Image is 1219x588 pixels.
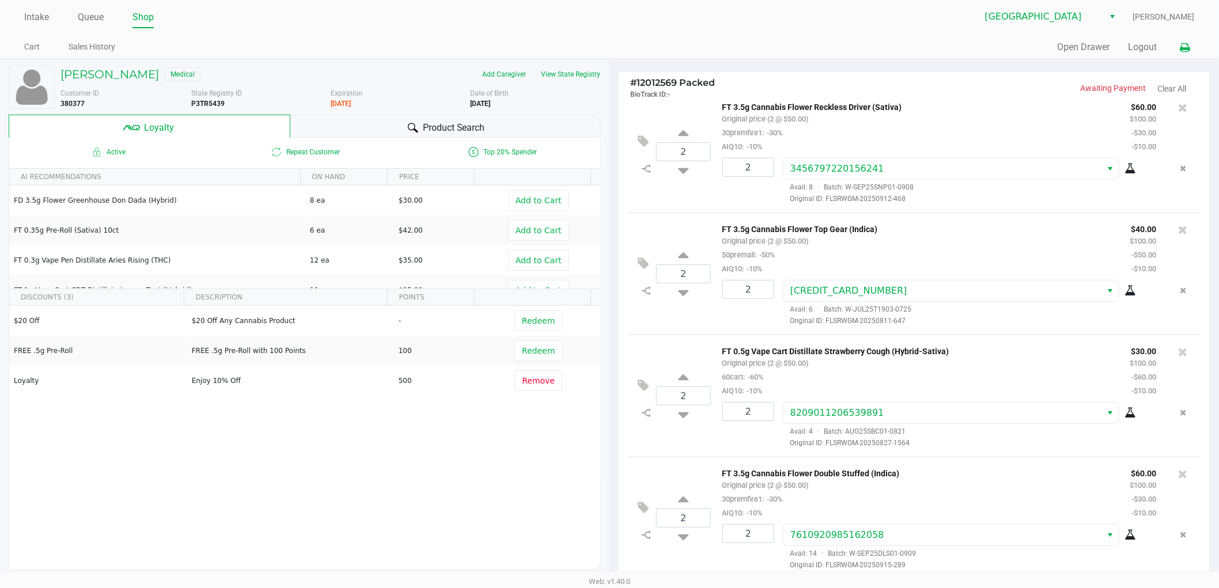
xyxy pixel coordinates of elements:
span: [CREDIT_CARD_NUMBER] [790,285,907,296]
span: Avail: 4 Batch: AUG25SBC01-0821 [783,427,906,435]
span: 8209011206539891 [790,407,884,418]
span: Add to Cart [516,286,562,295]
td: 11 ea [305,275,393,305]
button: Select [1102,525,1119,545]
small: Original price (2 @ $50.00) [722,359,809,367]
small: 50premall: [722,251,775,259]
span: Original ID: FLSRWGM-20250811-647 [783,316,1157,326]
td: 6 ea [305,215,393,245]
span: [GEOGRAPHIC_DATA] [985,10,1097,24]
span: BioTrack ID: [630,90,668,98]
small: AIQ10: [722,509,763,517]
td: $20 Off Any Cannabis Product [187,306,393,336]
button: Remove the package from the orderLine [1176,524,1191,545]
td: FREE .5g Pre-Roll with 100 Points [187,336,393,366]
span: Avail: 6 Batch: W-JUL25T1903-0725 [783,305,912,313]
span: Original ID: FLSRWGM-20250912-468 [783,194,1157,204]
span: -10% [744,264,763,273]
button: Remove the package from the orderLine [1176,280,1191,301]
span: Active [9,145,206,159]
th: POINTS [387,289,474,306]
small: -$10.00 [1132,142,1157,151]
span: $95.00 [399,286,423,294]
small: $100.00 [1130,481,1157,490]
span: - [668,90,671,98]
small: $100.00 [1130,237,1157,245]
div: Data table [9,169,600,289]
b: Medical card expires soon [331,100,351,108]
td: $20 Off [9,306,187,336]
th: AI RECOMMENDATIONS [9,169,300,185]
span: -10% [744,386,763,395]
span: Repeat Customer [206,145,403,159]
p: $60.00 [1130,100,1157,112]
button: Clear All [1158,83,1187,95]
th: DESCRIPTION [184,289,387,306]
span: $35.00 [399,256,423,264]
span: Redeem [522,316,555,325]
a: Shop [132,9,154,25]
small: -$30.00 [1132,128,1157,137]
inline-svg: Split item qty to new line [636,283,656,298]
td: FREE .5g Pre-Roll [9,336,187,366]
inline-svg: Split item qty to new line [636,161,656,176]
td: FT 1g Vape Cart CDT Distillate Lemon Zest (Hybrid) [9,275,305,305]
button: Add to Cart [508,190,569,211]
span: $42.00 [399,226,423,234]
span: Original ID: FLSRWGM-20250827-1564 [783,438,1157,448]
small: $100.00 [1130,115,1157,123]
p: FT 3.5g Cannabis Flower Double Stuffed (Indica) [722,466,1113,478]
td: FT 0.3g Vape Pen Distillate Aries Rising (THC) [9,245,305,275]
button: Remove [514,370,562,391]
button: Logout [1129,40,1157,54]
span: Customer ID [60,89,99,97]
small: Original price (2 @ $50.00) [722,237,809,245]
td: 12 ea [305,245,393,275]
td: FD 3.5g Flower Greenhouse Don Dada (Hybrid) [9,185,305,215]
span: -50% [757,251,775,259]
span: Redeem [522,346,555,355]
p: $60.00 [1130,466,1157,478]
b: P3TR5439 [191,100,225,108]
b: [DATE] [470,100,490,108]
button: Select [1102,158,1119,179]
span: $30.00 [399,196,423,204]
a: Sales History [69,40,115,54]
small: -$10.00 [1132,264,1157,273]
span: Add to Cart [516,196,562,205]
small: 30premfire1: [722,128,783,137]
span: Product Search [423,121,485,135]
button: Select [1102,403,1119,423]
span: [PERSON_NAME] [1133,11,1195,23]
th: ON HAND [300,169,387,185]
td: 8 ea [305,185,393,215]
small: $100.00 [1130,359,1157,367]
span: Remove [522,376,555,385]
span: Loyalty [144,121,174,135]
small: Original price (2 @ $50.00) [722,481,809,490]
span: State Registry ID [191,89,242,97]
span: Original ID: FLSRWGM-20250915-289 [783,560,1157,570]
span: 12012569 Packed [630,77,715,88]
span: Medical [165,67,200,81]
span: 7610920985162058 [790,529,884,540]
small: AIQ10: [722,386,763,395]
th: PRICE [387,169,474,185]
td: Loyalty [9,366,187,396]
span: · [813,427,824,435]
small: -$10.00 [1132,386,1157,395]
span: · [817,549,828,557]
span: Avail: 14 Batch: W-SEP25DLS01-0909 [783,549,917,557]
p: FT 3.5g Cannabis Flower Top Gear (Indica) [722,222,1113,234]
span: Add to Cart [516,226,562,235]
th: DISCOUNTS (3) [9,289,184,306]
span: Web: v1.40.0 [589,577,630,586]
small: -$60.00 [1132,373,1157,381]
a: Queue [78,9,104,25]
td: FT 0.35g Pre-Roll (Sativa) 10ct [9,215,305,245]
button: Add to Cart [508,220,569,241]
span: -60% [745,373,764,381]
small: -$50.00 [1132,251,1157,259]
inline-svg: Active loyalty member [90,145,104,159]
small: -$10.00 [1132,509,1157,517]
